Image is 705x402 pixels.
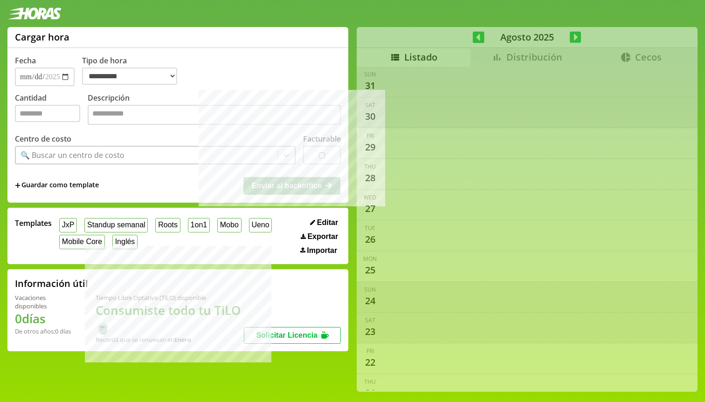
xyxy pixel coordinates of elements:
[15,327,73,335] div: De otros años: 0 días
[15,293,73,310] div: Vacaciones disponibles
[96,293,244,302] div: Tiempo Libre Optativo (TiLO) disponible
[15,310,73,327] h1: 0 días
[298,232,341,241] button: Exportar
[21,150,124,160] div: 🔍 Buscar un centro de costo
[59,235,105,249] button: Mobile Core
[15,93,88,127] label: Cantidad
[155,218,180,232] button: Roots
[217,218,242,232] button: Mobo
[15,105,80,122] input: Cantidad
[15,180,21,191] span: +
[174,335,191,344] b: Enero
[303,134,341,144] label: Facturable
[7,7,62,20] img: logotipo
[307,232,338,241] span: Exportar
[84,218,148,232] button: Standup semanal
[112,235,138,249] button: Inglés
[82,68,177,85] select: Tipo de hora
[96,302,244,335] h1: Consumiste todo tu TiLO 🍵
[307,218,341,227] button: Editar
[249,218,272,232] button: Ueno
[88,93,341,127] label: Descripción
[244,327,341,344] button: Solicitar Licencia
[59,218,77,232] button: JxP
[15,218,52,228] span: Templates
[15,134,71,144] label: Centro de costo
[82,55,185,86] label: Tipo de hora
[88,105,341,125] textarea: Descripción
[307,246,337,255] span: Importar
[317,218,338,227] span: Editar
[15,277,88,290] h2: Información útil
[188,218,210,232] button: 1on1
[96,335,244,344] div: Recordá que se renuevan en
[15,180,99,191] span: +Guardar como template
[15,31,69,43] h1: Cargar hora
[15,55,36,66] label: Fecha
[256,331,318,339] span: Solicitar Licencia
